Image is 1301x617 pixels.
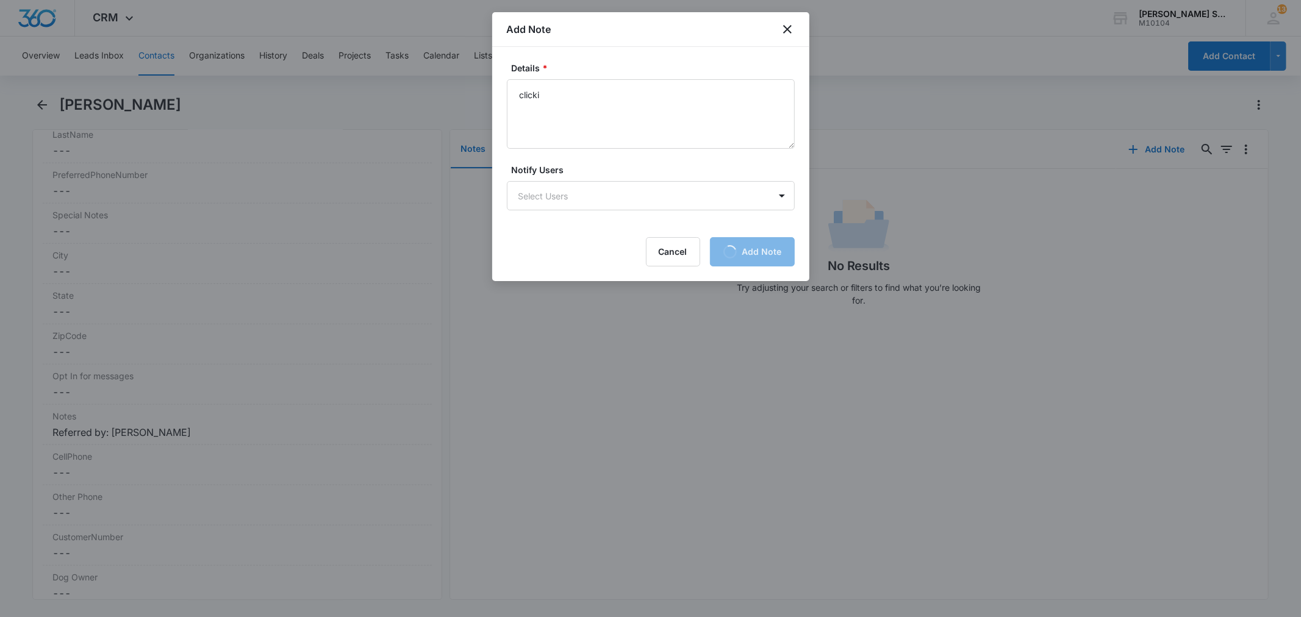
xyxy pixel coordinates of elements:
label: Details [512,62,800,74]
button: Cancel [646,237,700,266]
textarea: clicki [507,79,795,149]
button: close [780,22,795,37]
h1: Add Note [507,22,551,37]
label: Notify Users [512,163,800,176]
